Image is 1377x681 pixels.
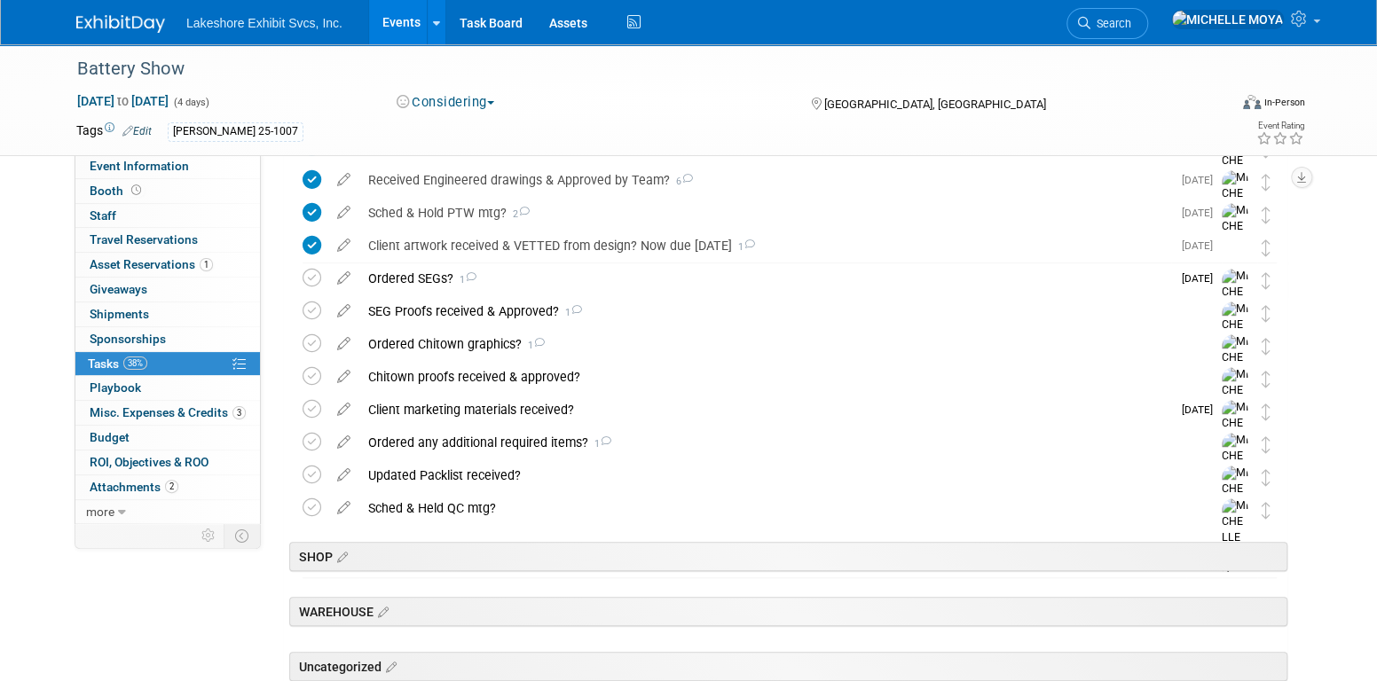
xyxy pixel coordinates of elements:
[359,427,1186,458] div: Ordered any additional required items?
[1262,338,1271,355] i: Move task
[522,340,545,351] span: 1
[328,205,359,221] a: edit
[123,356,147,370] span: 38%
[193,524,224,547] td: Personalize Event Tab Strip
[732,241,755,253] span: 1
[1066,8,1148,39] a: Search
[75,253,260,277] a: Asset Reservations1
[359,296,1186,326] div: SEG Proofs received & Approved?
[1243,95,1261,109] img: Format-Inperson.png
[1262,502,1271,519] i: Move task
[75,352,260,376] a: Tasks38%
[328,238,359,254] a: edit
[359,263,1171,294] div: Ordered SEGs?
[390,93,501,112] button: Considering
[75,154,260,178] a: Event Information
[122,125,152,137] a: Edit
[289,597,1287,626] div: WAREHOUSE
[1090,17,1131,30] span: Search
[453,274,476,286] span: 1
[71,53,1200,85] div: Battery Show
[333,547,348,565] a: Edit sections
[90,430,130,444] span: Budget
[75,204,260,228] a: Staff
[75,450,260,474] a: ROI, Objectives & ROO
[670,176,693,187] span: 6
[90,480,178,494] span: Attachments
[90,208,116,223] span: Staff
[507,208,530,220] span: 2
[200,258,213,271] span: 1
[374,602,389,620] a: Edit sections
[168,122,303,141] div: [PERSON_NAME] 25-1007
[90,405,246,419] span: Misc. Expenses & Credits
[75,228,260,252] a: Travel Reservations
[1222,301,1248,380] img: MICHELLE MOYA
[1222,203,1248,281] img: MICHELLE MOYA
[1182,403,1222,416] span: [DATE]
[1182,272,1222,285] span: [DATE]
[88,356,147,371] span: Tasks
[76,93,169,109] span: [DATE] [DATE]
[1262,272,1271,289] i: Move task
[1262,207,1271,223] i: Move task
[1262,174,1271,191] i: Move task
[90,184,145,198] span: Booth
[328,369,359,385] a: edit
[359,395,1171,425] div: Client marketing materials received?
[559,307,582,318] span: 1
[823,98,1045,111] span: [GEOGRAPHIC_DATA], [GEOGRAPHIC_DATA]
[186,16,342,30] span: Lakeshore Exhibit Svcs, Inc.
[90,257,213,271] span: Asset Reservations
[75,376,260,400] a: Playbook
[588,438,611,450] span: 1
[1262,436,1271,453] i: Move task
[328,500,359,516] a: edit
[1263,96,1305,109] div: In-Person
[75,327,260,351] a: Sponsorships
[328,303,359,319] a: edit
[1222,466,1248,544] img: MICHELLE MOYA
[289,542,1287,571] div: SHOP
[328,172,359,188] a: edit
[114,94,131,108] span: to
[90,307,149,321] span: Shipments
[90,282,147,296] span: Giveaways
[86,505,114,519] span: more
[359,362,1186,392] div: Chitown proofs received & approved?
[1182,174,1222,186] span: [DATE]
[76,15,165,33] img: ExhibitDay
[359,460,1186,490] div: Updated Packlist received?
[359,493,1186,523] div: Sched & Held QC mtg?
[382,657,397,675] a: Edit sections
[75,401,260,425] a: Misc. Expenses & Credits3
[1262,305,1271,322] i: Move task
[359,165,1171,195] div: Received Engineered drawings & Approved by Team?
[1182,207,1222,219] span: [DATE]
[76,121,152,142] td: Tags
[172,97,209,108] span: (4 days)
[75,475,260,499] a: Attachments2
[1222,269,1248,347] img: MICHELLE MOYA
[1171,10,1284,29] img: MICHELLE MOYA
[359,329,1186,359] div: Ordered Chitown graphics?
[90,332,166,346] span: Sponsorships
[75,426,260,450] a: Budget
[328,336,359,352] a: edit
[1222,400,1248,478] img: MICHELLE MOYA
[328,402,359,418] a: edit
[1182,239,1222,252] span: [DATE]
[1262,403,1271,420] i: Move task
[359,198,1171,228] div: Sched & Hold PTW mtg?
[1222,170,1248,248] img: MICHELLE MOYA
[1262,371,1271,387] i: Move task
[90,455,209,469] span: ROI, Objectives & ROO
[1122,92,1305,119] div: Event Format
[75,278,260,301] a: Giveaways
[90,159,189,173] span: Event Information
[1222,433,1248,511] img: MICHELLE MOYA
[328,467,359,483] a: edit
[1222,334,1248,412] img: MICHELLE MOYA
[165,480,178,493] span: 2
[1262,469,1271,486] i: Move task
